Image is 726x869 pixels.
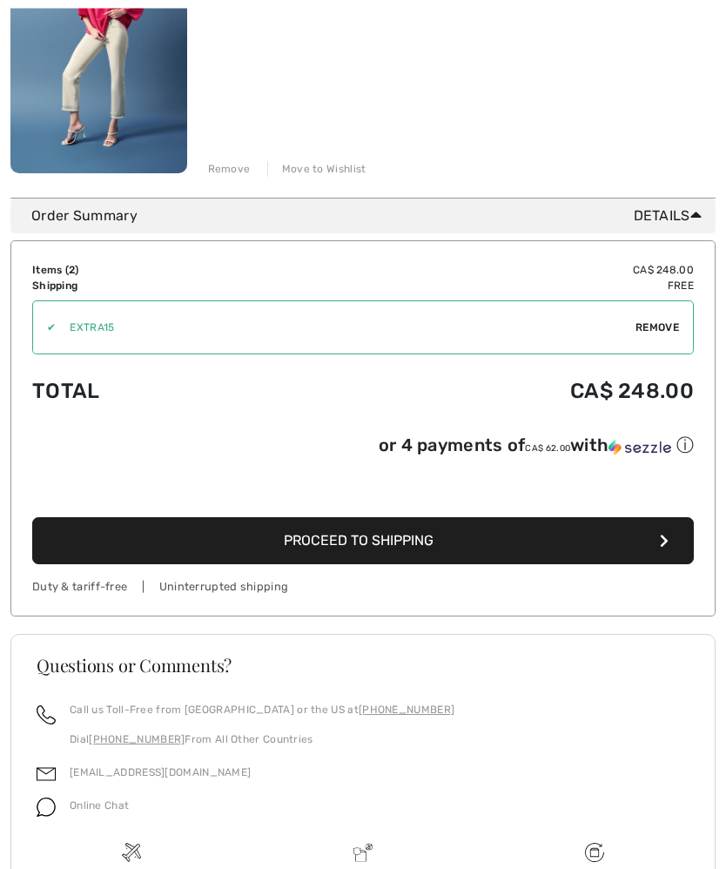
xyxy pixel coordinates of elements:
[69,265,75,277] span: 2
[32,279,266,294] td: Shipping
[89,734,185,746] a: [PHONE_NUMBER]
[525,444,570,455] span: CA$ 62.00
[70,703,454,718] p: Call us Toll-Free from [GEOGRAPHIC_DATA] or the US at
[56,302,635,354] input: Promo code
[32,434,694,464] div: or 4 payments ofCA$ 62.00withSezzle Click to learn more about Sezzle
[379,434,694,458] div: or 4 payments of with
[32,464,694,512] iframe: PayPal-paypal
[37,657,689,675] h3: Questions or Comments?
[634,206,709,227] span: Details
[70,767,251,779] a: [EMAIL_ADDRESS][DOMAIN_NAME]
[266,362,694,421] td: CA$ 248.00
[208,162,251,178] div: Remove
[284,533,434,549] span: Proceed to Shipping
[122,844,141,863] img: Free shipping on orders over $99
[37,706,56,725] img: call
[32,579,694,596] div: Duty & tariff-free | Uninterrupted shipping
[70,732,454,748] p: Dial From All Other Countries
[359,704,454,717] a: [PHONE_NUMBER]
[32,518,694,565] button: Proceed to Shipping
[32,362,266,421] td: Total
[32,263,266,279] td: Items ( )
[266,279,694,294] td: Free
[266,263,694,279] td: CA$ 248.00
[33,320,56,336] div: ✔
[70,800,129,812] span: Online Chat
[267,162,366,178] div: Move to Wishlist
[585,844,604,863] img: Free shipping on orders over $99
[353,844,373,863] img: Delivery is a breeze since we pay the duties!
[37,798,56,818] img: chat
[635,320,679,336] span: Remove
[31,206,709,227] div: Order Summary
[608,441,671,456] img: Sezzle
[37,765,56,785] img: email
